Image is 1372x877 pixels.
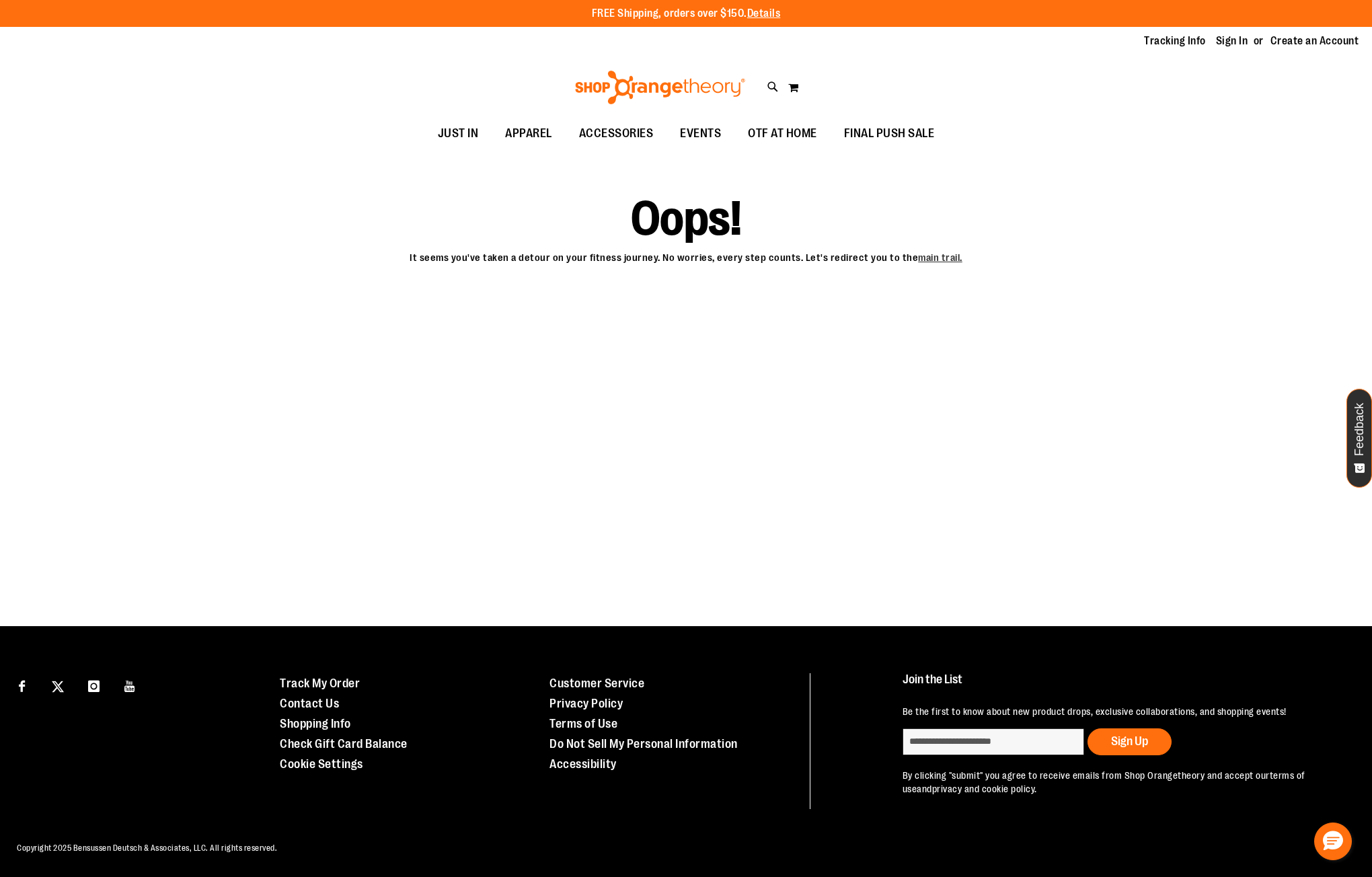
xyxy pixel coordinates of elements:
[903,769,1340,796] p: By clicking "submit" you agree to receive emails from Shop Orangetheory and accept our and
[549,737,738,751] a: Do Not Sell My Personal Information
[492,118,566,149] a: APPAREL
[831,118,948,149] a: FINAL PUSH SALE
[280,717,351,730] a: Shopping Info
[82,673,106,697] a: Visit our Instagram page
[566,118,667,149] a: ACCESSORIES
[592,6,781,22] p: FREE Shipping, orders over $150.
[280,757,363,771] a: Cookie Settings
[903,728,1084,755] input: enter email
[1088,728,1172,755] button: Sign Up
[52,681,64,693] img: Twitter
[24,244,1348,265] p: It seems you've taken a detour on your fitness journey. No worries, every step counts. Let's redi...
[1314,823,1352,860] button: Hello, have a question? Let’s chat.
[505,118,552,149] span: APPAREL
[424,118,492,149] a: JUST IN
[10,673,34,697] a: Visit our Facebook page
[748,118,817,149] span: OTF AT HOME
[918,252,962,264] a: main trail.
[549,677,644,690] a: Customer Service
[280,697,339,710] a: Contact Us
[573,71,747,104] img: Shop Orangetheory
[903,770,1305,794] a: terms of use
[1144,34,1206,48] a: Tracking Info
[17,843,277,853] span: Copyright 2025 Bensussen Deutsch & Associates, LLC. All rights reserved.
[631,206,742,231] span: Oops!
[1111,734,1148,748] span: Sign Up
[549,697,623,710] a: Privacy Policy
[734,118,831,149] a: OTF AT HOME
[118,673,142,697] a: Visit our Youtube page
[1270,34,1359,48] a: Create an Account
[549,757,617,771] a: Accessibility
[579,118,654,149] span: ACCESSORIES
[438,118,479,149] span: JUST IN
[280,677,360,690] a: Track My Order
[903,673,1340,698] h4: Join the List
[666,118,734,149] a: EVENTS
[680,118,721,149] span: EVENTS
[280,737,408,751] a: Check Gift Card Balance
[1216,34,1248,48] a: Sign In
[844,118,935,149] span: FINAL PUSH SALE
[903,705,1340,718] p: Be the first to know about new product drops, exclusive collaborations, and shopping events!
[1346,389,1372,488] button: Feedback - Show survey
[932,784,1037,794] a: privacy and cookie policy.
[46,673,70,697] a: Visit our X page
[549,717,617,730] a: Terms of Use
[747,7,781,20] a: Details
[1353,403,1366,456] span: Feedback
